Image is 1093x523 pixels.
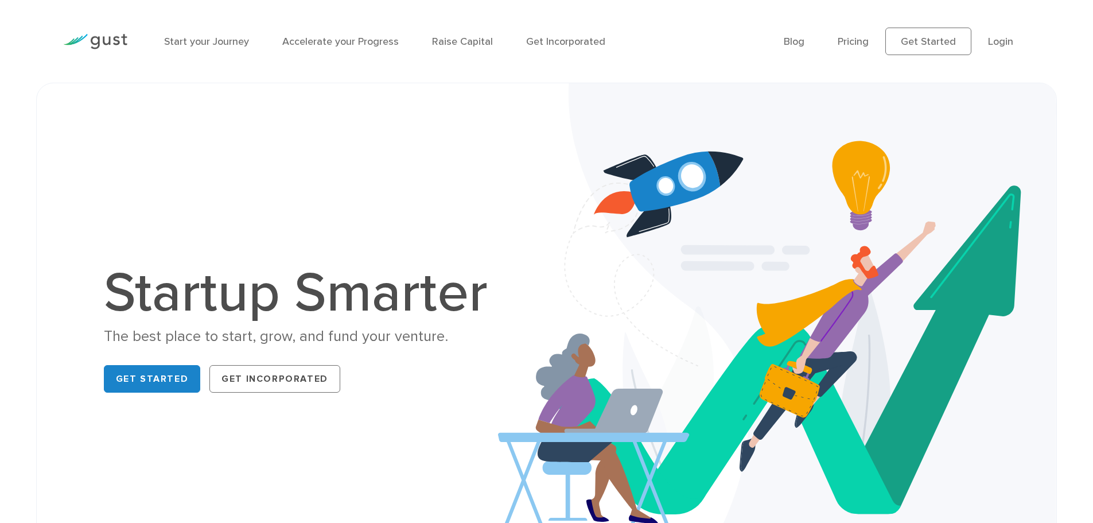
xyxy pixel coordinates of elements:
[526,36,605,48] a: Get Incorporated
[104,365,201,393] a: Get Started
[885,28,971,55] a: Get Started
[838,36,869,48] a: Pricing
[209,365,340,393] a: Get Incorporated
[282,36,399,48] a: Accelerate your Progress
[104,327,500,347] div: The best place to start, grow, and fund your venture.
[988,36,1013,48] a: Login
[432,36,493,48] a: Raise Capital
[63,34,127,49] img: Gust Logo
[104,266,500,321] h1: Startup Smarter
[784,36,804,48] a: Blog
[164,36,249,48] a: Start your Journey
